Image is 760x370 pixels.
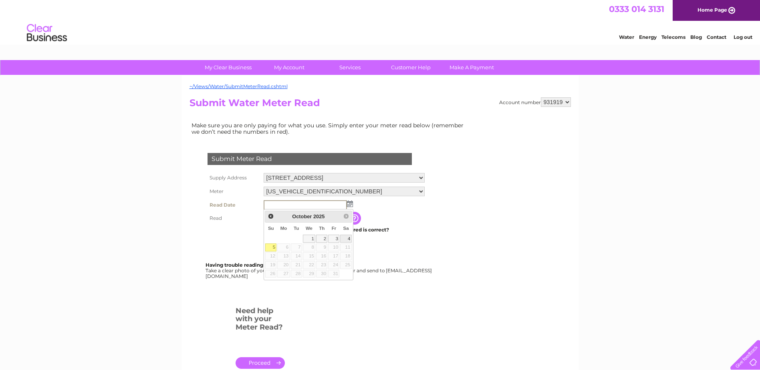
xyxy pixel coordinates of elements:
[265,243,276,251] a: 5
[619,34,634,40] a: Water
[609,4,664,14] a: 0333 014 3131
[734,34,752,40] a: Log out
[206,262,295,268] b: Having trouble reading your meter?
[661,34,685,40] a: Telecoms
[348,212,363,225] input: Information
[319,226,325,231] span: Thursday
[206,262,433,279] div: Take a clear photo of your readings, tell us which supply it's for and send to [EMAIL_ADDRESS][DO...
[189,83,288,89] a: ~/Views/Water/SubmitMeterRead.cshtml
[303,235,316,243] a: 1
[639,34,657,40] a: Energy
[280,226,287,231] span: Monday
[340,235,351,243] a: 4
[262,225,427,235] td: Are you sure the read you have entered is correct?
[195,60,261,75] a: My Clear Business
[206,171,262,185] th: Supply Address
[26,21,67,45] img: logo.png
[268,226,274,231] span: Sunday
[189,120,470,137] td: Make sure you are only paying for what you use. Simply enter your meter read below (remember we d...
[189,97,571,113] h2: Submit Water Meter Read
[268,213,274,219] span: Prev
[306,226,312,231] span: Wednesday
[343,226,349,231] span: Saturday
[313,213,325,219] span: 2025
[328,235,339,243] a: 3
[206,185,262,198] th: Meter
[499,97,571,107] div: Account number
[206,198,262,212] th: Read Date
[191,4,570,39] div: Clear Business is a trading name of Verastar Limited (registered in [GEOGRAPHIC_DATA] No. 3667643...
[256,60,322,75] a: My Account
[292,213,312,219] span: October
[439,60,505,75] a: Make A Payment
[294,226,299,231] span: Tuesday
[707,34,726,40] a: Contact
[316,235,327,243] a: 2
[378,60,444,75] a: Customer Help
[208,153,412,165] div: Submit Meter Read
[206,212,262,225] th: Read
[317,60,383,75] a: Services
[236,357,285,369] a: .
[347,201,353,207] img: ...
[332,226,337,231] span: Friday
[690,34,702,40] a: Blog
[266,212,275,221] a: Prev
[236,305,285,336] h3: Need help with your Meter Read?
